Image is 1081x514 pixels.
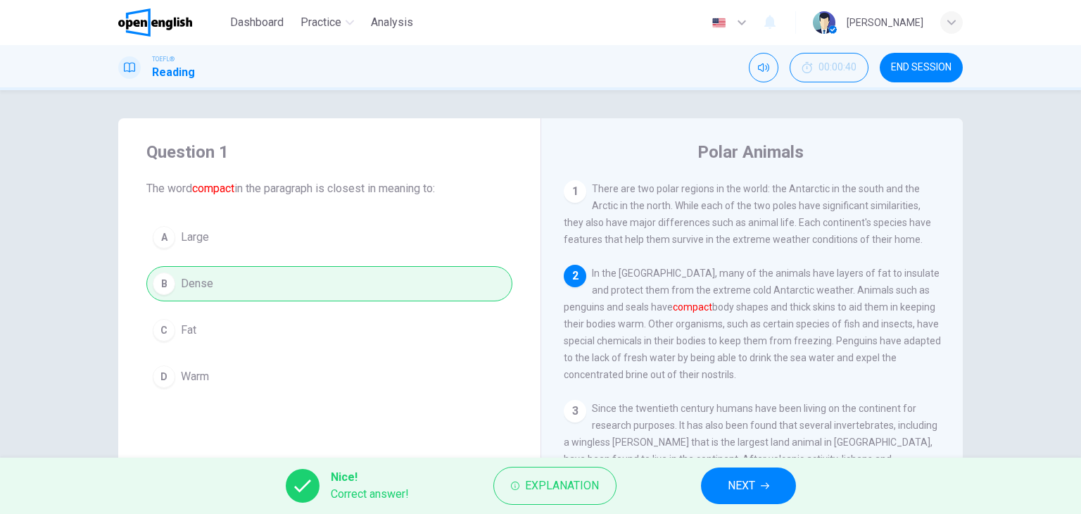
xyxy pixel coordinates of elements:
[365,10,419,35] button: Analysis
[847,14,923,31] div: [PERSON_NAME]
[564,183,931,245] span: There are two polar regions in the world: the Antarctic in the south and the Arctic in the north....
[790,53,868,82] button: 00:00:40
[564,180,586,203] div: 1
[880,53,963,82] button: END SESSION
[331,469,409,486] span: Nice!
[564,268,941,380] span: In the [GEOGRAPHIC_DATA], many of the animals have layers of fat to insulate and protect them fro...
[710,18,728,28] img: en
[301,14,341,31] span: Practice
[701,468,796,504] button: NEXT
[230,14,284,31] span: Dashboard
[525,476,599,496] span: Explanation
[371,14,413,31] span: Analysis
[891,62,952,73] span: END SESSION
[295,10,360,35] button: Practice
[152,64,195,81] h1: Reading
[818,62,856,73] span: 00:00:40
[118,8,225,37] a: OpenEnglish logo
[813,11,835,34] img: Profile picture
[152,54,175,64] span: TOEFL®
[564,265,586,287] div: 2
[146,141,512,163] h4: Question 1
[146,180,512,197] span: The word in the paragraph is closest in meaning to:
[728,476,755,496] span: NEXT
[493,467,617,505] button: Explanation
[564,400,586,422] div: 3
[697,141,804,163] h4: Polar Animals
[118,8,192,37] img: OpenEnglish logo
[673,301,712,313] font: compact
[192,182,234,195] font: compact
[790,53,868,82] div: Hide
[225,10,289,35] button: Dashboard
[331,486,409,503] span: Correct answer!
[749,53,778,82] div: Mute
